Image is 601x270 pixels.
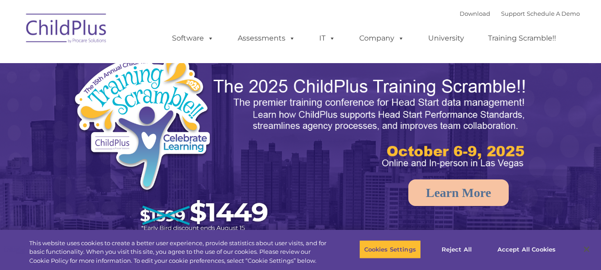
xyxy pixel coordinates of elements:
a: Learn More [408,179,509,206]
a: Download [460,10,490,17]
button: Close [577,239,596,259]
a: IT [310,29,344,47]
button: Reject All [429,240,485,259]
div: This website uses cookies to create a better user experience, provide statistics about user visit... [29,239,330,265]
a: Training Scramble!! [479,29,565,47]
a: Company [350,29,413,47]
button: Cookies Settings [359,240,421,259]
font: | [460,10,580,17]
span: Last name [125,59,153,66]
a: Assessments [229,29,304,47]
a: Support [501,10,525,17]
a: Schedule A Demo [527,10,580,17]
button: Accept All Cookies [493,240,560,259]
img: ChildPlus by Procare Solutions [22,7,112,52]
span: Phone number [125,96,163,103]
a: University [419,29,473,47]
a: Software [163,29,223,47]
